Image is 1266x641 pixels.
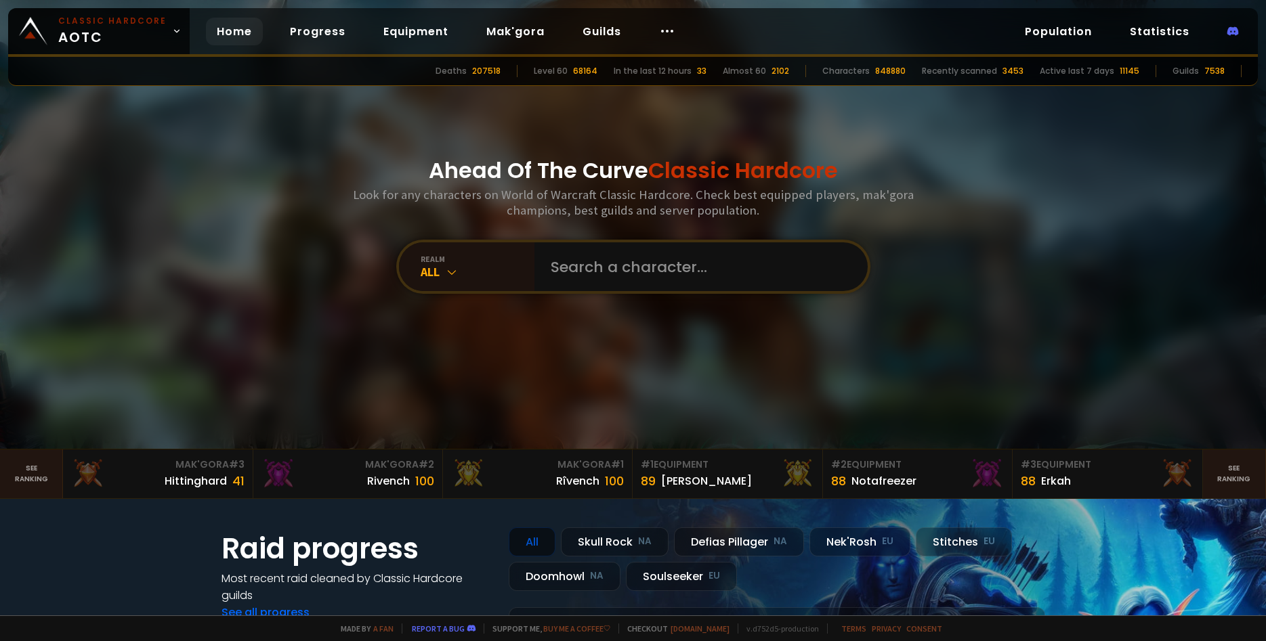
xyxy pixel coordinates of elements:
div: Nek'Rosh [809,527,910,556]
a: Guilds [572,18,632,45]
div: 100 [415,472,434,490]
div: 3453 [1003,65,1024,77]
div: Guilds [1173,65,1199,77]
small: NA [638,535,652,548]
div: Rivench [367,472,410,489]
a: See all progress [221,604,310,620]
div: All [509,527,555,556]
a: Privacy [872,623,901,634]
div: Equipment [1021,458,1194,472]
h3: Look for any characters on World of Warcraft Classic Hardcore. Check best equipped players, mak'g... [347,187,919,218]
a: [DOMAIN_NAME] [671,623,730,634]
div: realm [421,254,534,264]
a: Statistics [1119,18,1200,45]
a: Consent [906,623,942,634]
div: 33 [697,65,706,77]
div: 100 [605,472,624,490]
div: 88 [1021,472,1036,490]
small: NA [774,535,787,548]
div: 68164 [573,65,597,77]
a: #3Equipment88Erkah [1013,449,1202,498]
span: # 3 [229,458,245,471]
a: Mak'Gora#2Rivench100 [253,449,443,498]
span: # 2 [419,458,434,471]
div: Soulseeker [626,562,737,591]
div: Equipment [641,458,814,472]
div: 11145 [1120,65,1139,77]
a: Classic HardcoreAOTC [8,8,190,54]
span: Checkout [618,623,730,634]
span: # 1 [641,458,654,471]
a: Terms [841,623,866,634]
small: NA [590,569,604,583]
div: Mak'Gora [451,458,624,472]
small: EU [882,535,893,548]
div: Level 60 [534,65,568,77]
span: # 2 [831,458,847,471]
small: Classic Hardcore [58,15,167,27]
h4: Most recent raid cleaned by Classic Hardcore guilds [221,570,492,604]
div: Mak'Gora [261,458,434,472]
div: 2102 [772,65,789,77]
div: Almost 60 [723,65,766,77]
div: 88 [831,472,846,490]
div: 207518 [472,65,501,77]
span: AOTC [58,15,167,47]
a: a fan [373,623,394,634]
div: 41 [232,472,245,490]
a: Mak'Gora#3Hittinghard41 [63,449,253,498]
div: Deaths [436,65,467,77]
span: Support me, [484,623,610,634]
div: Mak'Gora [71,458,244,472]
div: Hittinghard [165,472,227,489]
div: All [421,264,534,280]
div: Erkah [1041,472,1071,489]
span: Made by [333,623,394,634]
div: Defias Pillager [674,527,804,556]
a: Buy me a coffee [543,623,610,634]
div: Doomhowl [509,562,620,591]
a: #2Equipment88Notafreezer [823,449,1013,498]
div: 7538 [1204,65,1225,77]
div: Recently scanned [922,65,997,77]
span: # 1 [611,458,624,471]
h1: Raid progress [221,527,492,570]
div: 89 [641,472,656,490]
span: Classic Hardcore [648,155,838,185]
div: Notafreezer [851,472,916,489]
div: Characters [822,65,870,77]
div: [PERSON_NAME] [661,472,752,489]
div: Active last 7 days [1040,65,1114,77]
span: # 3 [1021,458,1036,471]
a: #1Equipment89[PERSON_NAME] [633,449,822,498]
a: Mak'gora [476,18,555,45]
a: Equipment [373,18,459,45]
div: Stitches [916,527,1012,556]
small: EU [709,569,720,583]
div: In the last 12 hours [614,65,692,77]
span: v. d752d5 - production [738,623,819,634]
a: Report a bug [412,623,465,634]
div: 848880 [875,65,906,77]
div: Equipment [831,458,1004,472]
h1: Ahead Of The Curve [429,154,838,187]
a: Population [1014,18,1103,45]
a: Progress [279,18,356,45]
input: Search a character... [543,242,851,291]
div: Rîvench [556,472,599,489]
a: Mak'Gora#1Rîvench100 [443,449,633,498]
div: Skull Rock [561,527,669,556]
a: Home [206,18,263,45]
a: Seeranking [1203,449,1266,498]
small: EU [984,535,995,548]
